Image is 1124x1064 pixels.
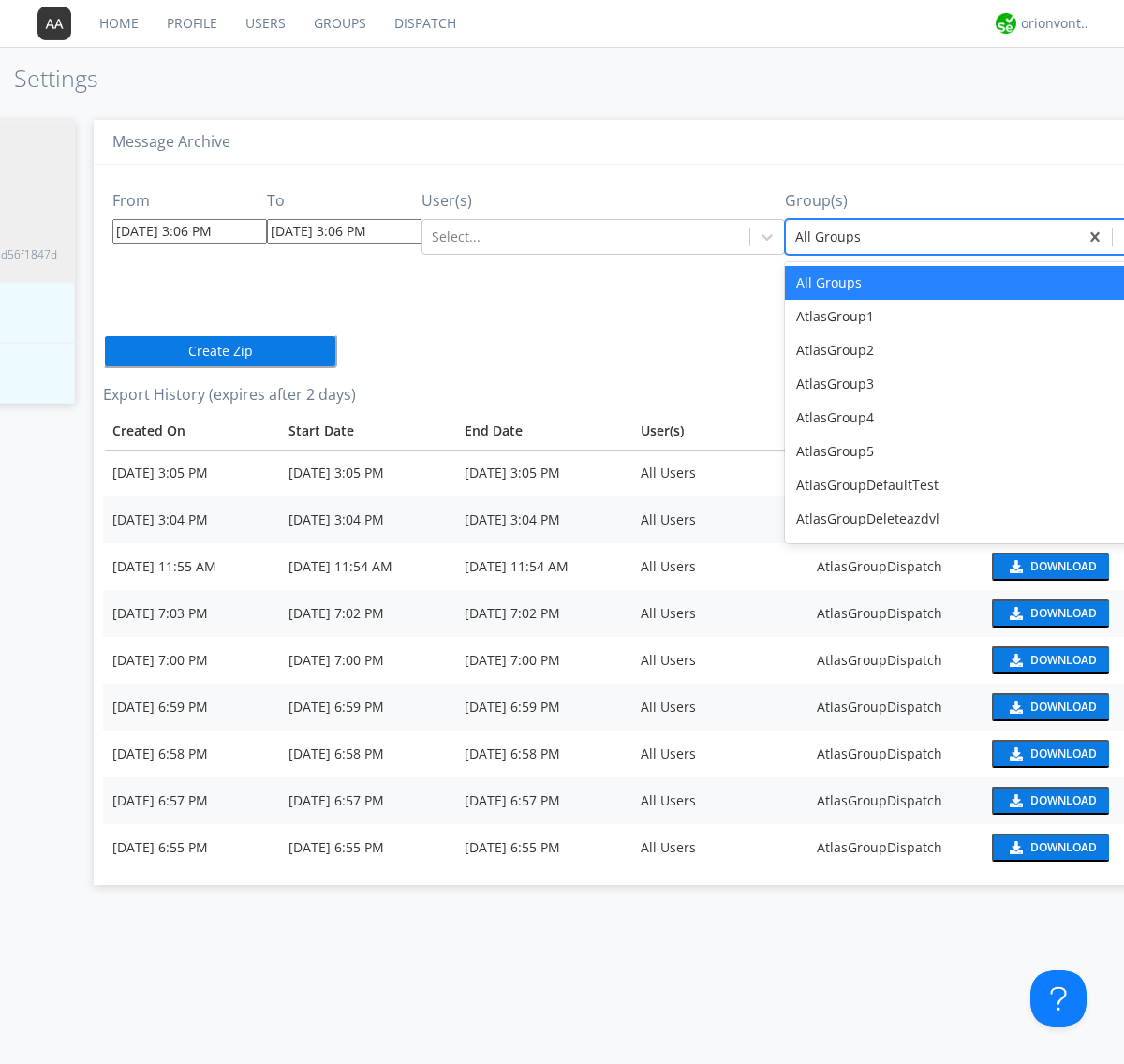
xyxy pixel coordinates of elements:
div: [DATE] 6:58 PM [112,745,270,763]
div: AtlasGroupDispatch [817,838,974,857]
button: Download [992,787,1109,815]
div: All Users [641,651,798,670]
div: [DATE] 6:57 PM [288,791,446,810]
div: [DATE] 7:00 PM [112,651,270,670]
div: [DATE] 7:00 PM [288,651,446,670]
img: download media button [1007,607,1023,620]
div: [DATE] 6:59 PM [112,698,270,717]
div: [DATE] 3:04 PM [465,510,622,529]
div: All Users [641,698,798,717]
div: [DATE] 6:59 PM [288,698,446,717]
div: [DATE] 7:02 PM [465,604,622,623]
div: AtlasGroupDispatch [817,557,974,576]
div: All Users [641,510,798,529]
h3: User(s) [421,193,785,210]
div: [DATE] 6:55 PM [112,838,270,857]
th: User(s) [631,412,807,450]
img: download media button [1007,701,1023,714]
div: [DATE] 7:00 PM [465,651,622,670]
div: AtlasGroupDispatch [817,698,974,717]
img: 29d36aed6fa347d5a1537e7736e6aa13 [996,13,1016,34]
div: [DATE] 11:54 AM [288,557,446,576]
div: AtlasGroupDispatch [817,604,974,623]
button: Create Zip [103,334,337,368]
div: [DATE] 6:59 PM [465,698,622,717]
div: AtlasGroupDispatch [817,791,974,810]
th: Toggle SortBy [455,412,631,450]
div: [DATE] 3:05 PM [112,464,270,482]
img: download media button [1007,654,1023,667]
div: [DATE] 7:03 PM [112,604,270,623]
div: Download [1030,608,1097,619]
div: Download [1030,748,1097,760]
h3: To [267,193,421,210]
div: Download [1030,655,1097,666]
div: Download [1030,561,1097,572]
img: download media button [1007,841,1023,854]
div: All Users [641,791,798,810]
iframe: Toggle Customer Support [1030,970,1087,1027]
div: [DATE] 6:58 PM [465,745,622,763]
img: download media button [1007,747,1023,761]
div: orionvontas+atlas+automation+org2 [1021,14,1091,33]
div: All Users [641,838,798,857]
div: [DATE] 6:57 PM [465,791,622,810]
button: Download [992,599,1109,628]
h3: From [112,193,267,210]
div: All Users [641,745,798,763]
th: Toggle SortBy [103,412,279,450]
img: 373638.png [37,7,71,40]
div: All Users [641,604,798,623]
div: AtlasGroupDispatch [817,745,974,763]
div: Download [1030,702,1097,713]
button: Download [992,646,1109,674]
div: All Users [641,464,798,482]
div: All Users [641,557,798,576]
div: [DATE] 3:04 PM [288,510,446,529]
div: [DATE] 6:58 PM [288,745,446,763]
button: Download [992,553,1109,581]
button: Download [992,834,1109,862]
div: [DATE] 6:57 PM [112,791,270,810]
div: Download [1030,795,1097,806]
img: download media button [1007,794,1023,807]
button: Download [992,693,1109,721]
div: [DATE] 11:54 AM [465,557,622,576]
div: [DATE] 3:05 PM [465,464,622,482]
div: [DATE] 11:55 AM [112,557,270,576]
img: download media button [1007,560,1023,573]
div: [DATE] 6:55 PM [288,838,446,857]
div: AtlasGroupDispatch [817,651,974,670]
div: [DATE] 6:55 PM [465,838,622,857]
div: [DATE] 3:04 PM [112,510,270,529]
div: Download [1030,842,1097,853]
button: Download [992,740,1109,768]
div: [DATE] 3:05 PM [288,464,446,482]
th: Toggle SortBy [279,412,455,450]
div: [DATE] 7:02 PM [288,604,446,623]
